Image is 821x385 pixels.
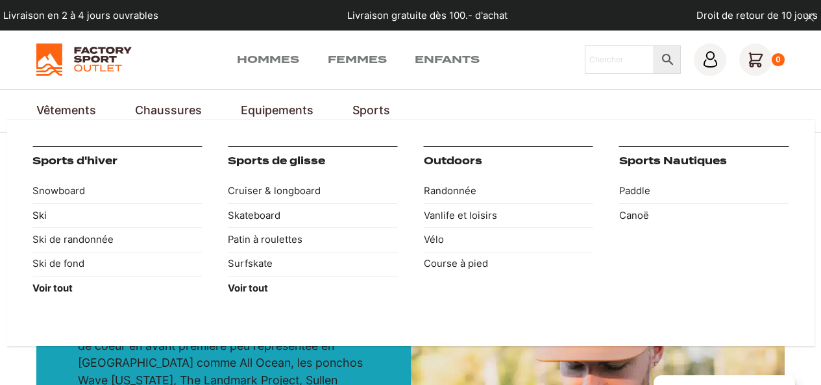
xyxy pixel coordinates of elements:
strong: Voir tout [228,282,268,294]
a: Ski de randonnée [32,227,202,251]
a: Sports Nautiques [619,155,727,167]
a: Chaussures [135,102,202,119]
a: Patin à roulettes [228,227,397,251]
a: Sports de glisse [228,155,325,167]
a: Canoë [619,203,789,227]
input: Chercher [585,45,654,74]
a: Surfskate [228,252,397,276]
a: Hommes [237,52,299,68]
a: Enfants [415,52,480,68]
a: Paddle [619,179,789,203]
div: 0 [772,53,785,66]
p: Livraison gratuite dès 100.- d'achat [347,8,508,23]
a: Sports [352,102,390,119]
a: Ski [32,203,202,227]
a: Ski de fond [32,252,202,276]
a: Femmes [328,52,387,68]
a: Voir tout [228,276,397,300]
p: Droit de retour de 10 jours [696,8,818,23]
a: Equipements [241,102,313,119]
p: Livraison en 2 à 4 jours ouvrables [3,8,158,23]
img: Factory Sport Outlet [36,43,132,76]
a: Cruiser & longboard [228,179,397,203]
strong: Voir tout [32,282,73,294]
a: Course à pied [424,252,593,276]
a: Vanlife et loisirs [424,203,593,227]
button: dismiss [798,6,821,29]
a: Outdoors [424,155,482,167]
a: Snowboard [32,179,202,203]
a: Vêtements [36,102,96,119]
a: Vélo [424,227,593,251]
a: Skateboard [228,203,397,227]
a: Randonnée [424,179,593,203]
a: Voir tout [32,276,202,300]
a: Sports d'hiver [32,155,117,167]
